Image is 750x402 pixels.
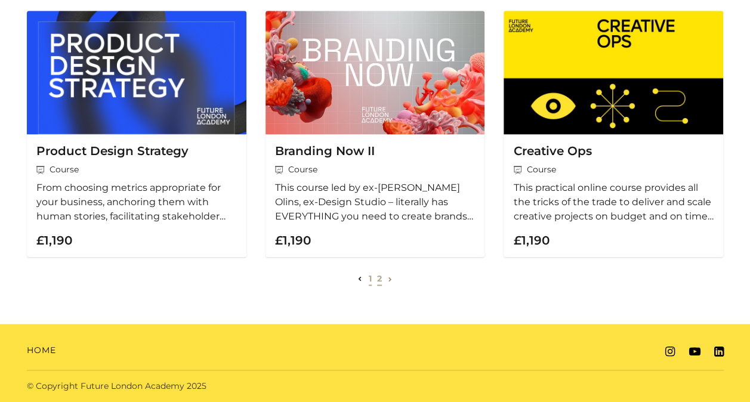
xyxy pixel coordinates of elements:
h3: Branding Now II [275,144,476,159]
h3: Creative Ops [513,144,714,159]
p: From choosing metrics appropriate for your business, anchoring them with human stories, facilitat... [36,181,237,224]
strong: £1,190 [36,233,72,248]
p: This practical online course provides all the tricks of the trade to deliver and scale creative p... [513,181,714,224]
a: Home [27,344,56,357]
a: 2 [377,273,382,284]
a: 1 [369,273,372,284]
nav: All Courses [27,271,724,286]
p: This course led by ex-[PERSON_NAME] Olins, ex-Design Studio – literally has EVERYTHING you need t... [275,181,476,224]
a: Next page [385,273,395,284]
strong: £1,190 [275,233,311,248]
a: Branding Now II Course This course led by ex-[PERSON_NAME] Olins, ex-Design Studio – literally ha... [266,11,485,257]
span: Course [275,163,476,176]
div: © Copyright Future London Academy 2025 [17,380,375,392]
h3: Product Design Strategy [36,144,237,159]
span: Course [513,163,714,176]
a: Product Design Strategy Course From choosing metrics appropriate for your business, anchoring the... [27,11,246,257]
strong: £1,190 [513,233,549,248]
span: Course [36,163,237,176]
a: Creative Ops Course This practical online course provides all the tricks of the trade to deliver ... [504,11,723,257]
